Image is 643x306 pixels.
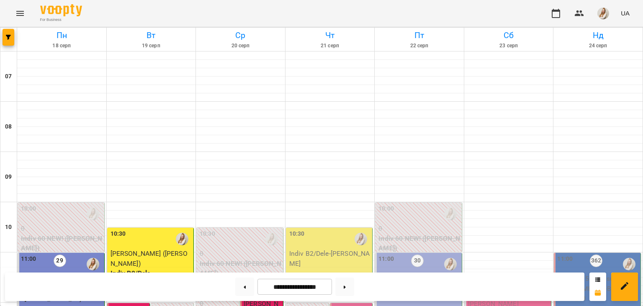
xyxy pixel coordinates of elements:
p: 0 [378,224,460,234]
label: 10:00 [378,204,394,213]
h6: 24 серп [555,42,641,50]
h6: Сб [466,29,552,42]
span: [PERSON_NAME] ([PERSON_NAME]) [111,249,188,267]
img: Voopty Logo [40,4,82,16]
h6: Пт [376,29,463,42]
label: 29 [54,255,66,267]
label: 10:30 [289,229,305,239]
h6: 07 [5,72,12,81]
p: 0 [200,249,281,259]
h6: Вт [108,29,195,42]
img: Адамович Вікторія [623,258,635,270]
label: 10:30 [111,229,126,239]
img: Адамович Вікторія [355,233,367,245]
h6: 18 серп [18,42,105,50]
p: Indiv 60 NEW! ([PERSON_NAME]) [378,234,460,253]
h6: 23 серп [466,42,552,50]
label: 11:00 [378,255,394,264]
h6: 20 серп [197,42,284,50]
h6: 21 серп [287,42,373,50]
label: 10:30 [200,229,215,239]
label: 11:00 [557,255,573,264]
h6: 22 серп [376,42,463,50]
img: db46d55e6fdf8c79d257263fe8ff9f52.jpeg [597,8,609,19]
img: Адамович Вікторія [265,233,278,245]
p: 0 [21,224,103,234]
button: UA [617,5,633,21]
h6: 08 [5,122,12,131]
span: UA [621,9,630,18]
img: Адамович Вікторія [176,233,188,245]
h6: Пн [18,29,105,42]
button: Menu [10,3,30,23]
img: Адамович Вікторія [444,208,457,220]
label: 30 [411,255,424,267]
h6: Нд [555,29,641,42]
label: 11:00 [21,255,36,264]
img: Адамович Вікторія [444,258,457,270]
span: For Business [40,17,82,23]
label: 362 [590,255,602,267]
h6: Ср [197,29,284,42]
h6: Чт [287,29,373,42]
h6: 09 [5,172,12,182]
p: Indiv B2/Dele - [PERSON_NAME] [289,249,371,268]
label: 10:00 [21,204,36,213]
img: Адамович Вікторія [87,208,99,220]
h6: 19 серп [108,42,195,50]
h6: 10 [5,223,12,232]
p: Indiv 60 NEW! ([PERSON_NAME]) [21,234,103,253]
img: Адамович Вікторія [87,258,99,270]
p: Indiv 60 NEW! ([PERSON_NAME]) [200,259,281,278]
